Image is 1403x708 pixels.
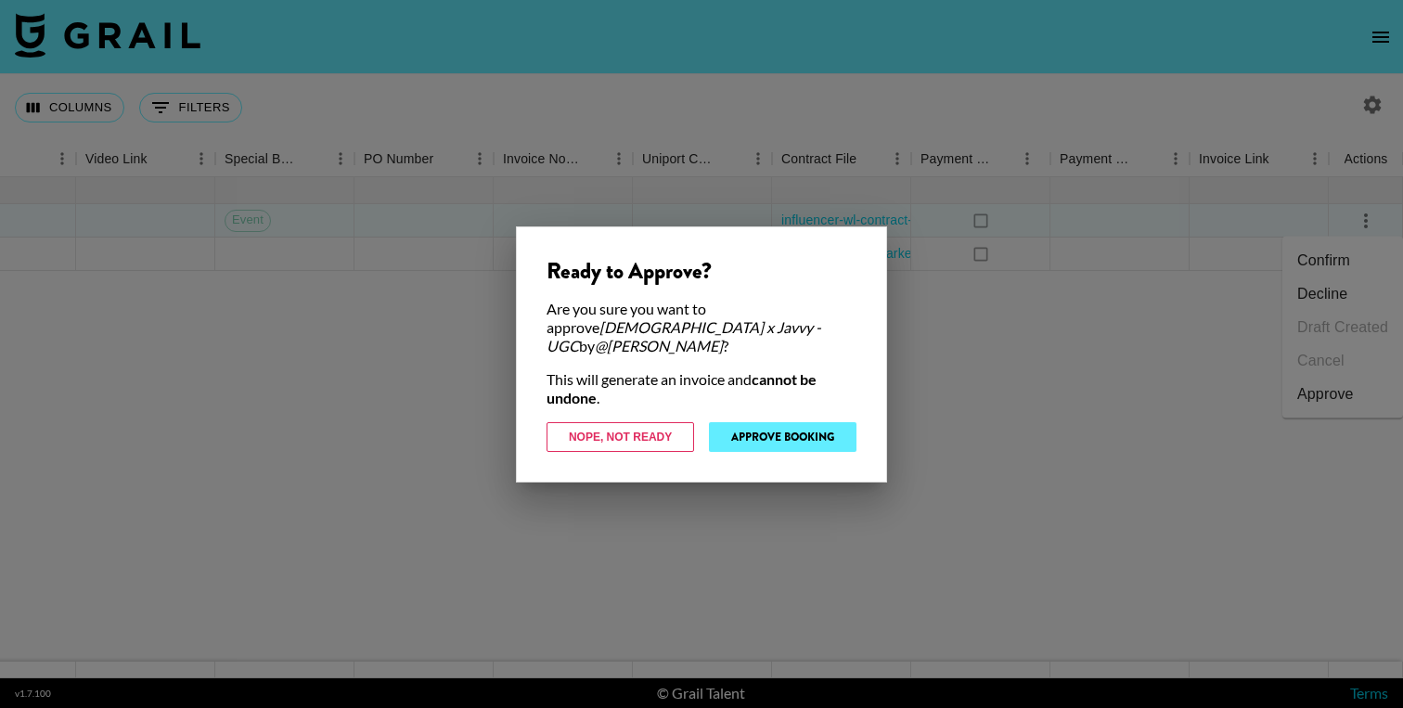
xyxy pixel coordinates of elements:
[547,370,856,407] div: This will generate an invoice and .
[709,422,856,452] button: Approve Booking
[547,422,694,452] button: Nope, Not Ready
[547,300,856,355] div: Are you sure you want to approve by ?
[547,370,817,406] strong: cannot be undone
[547,318,821,354] em: [DEMOGRAPHIC_DATA] x Javvy - UGC
[547,257,856,285] div: Ready to Approve?
[595,337,723,354] em: @ [PERSON_NAME]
